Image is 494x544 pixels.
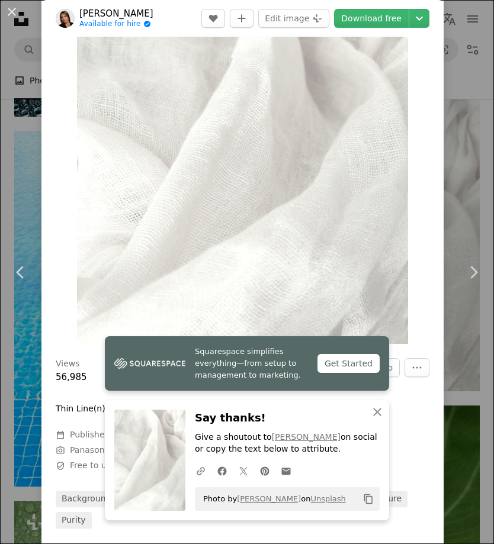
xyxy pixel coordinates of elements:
[358,489,378,509] button: Copy to clipboard
[233,459,254,482] a: Share on Twitter
[453,215,494,329] a: Next
[79,8,153,20] a: [PERSON_NAME]
[56,9,75,28] img: Go to Laura Güldner's profile
[258,9,329,28] button: Edit image
[310,494,345,503] a: Unsplash
[254,459,275,482] a: Share on Pinterest
[79,20,153,29] a: Available for hire
[405,358,429,377] button: More Actions
[201,9,225,28] button: Like
[105,336,389,391] a: Squarespace simplifies everything—from setup to management to marketing.Get Started
[195,432,380,455] p: Give a shoutout to on social or copy the text below to attribute.
[317,354,380,373] div: Get Started
[272,432,341,442] a: [PERSON_NAME]
[56,512,92,529] a: purity
[237,494,301,503] a: [PERSON_NAME]
[197,490,346,508] span: Photo by on
[56,403,105,415] p: Thin Line(n)
[70,460,231,472] span: Free to use under the
[56,491,117,507] a: background
[275,459,297,482] a: Share over email
[334,9,409,28] a: Download free
[70,430,151,439] span: Published on
[56,358,80,370] h3: Views
[230,9,254,28] button: Add to Collection
[56,372,87,382] span: 56,985
[211,459,233,482] a: Share on Facebook
[114,355,185,372] img: file-1747939142011-51e5cc87e3c9
[377,491,408,507] a: pure
[195,346,308,381] span: Squarespace simplifies everything—from setup to management to marketing.
[195,410,380,427] h3: Say thanks!
[70,445,156,456] button: Panasonic, DMC-G70
[409,9,429,28] button: Choose download size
